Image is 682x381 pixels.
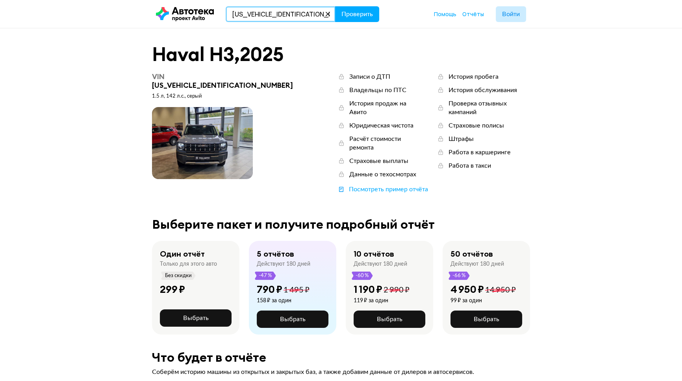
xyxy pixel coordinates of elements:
div: Haval H3 , 2025 [152,44,530,65]
div: Юридическая чистота [349,121,413,130]
div: Страховые выплаты [349,157,408,165]
a: Помощь [434,10,456,18]
div: 790 ₽ [257,283,282,296]
span: 14 950 ₽ [485,286,516,294]
span: -66 % [452,272,466,280]
button: Войти [496,6,526,22]
div: Действуют 180 дней [354,261,407,268]
div: 50 отчётов [450,249,493,259]
span: Выбрать [183,315,209,321]
div: Посмотреть пример отчёта [349,185,428,194]
span: Выбрать [377,316,402,322]
div: Действуют 180 дней [257,261,310,268]
div: Действуют 180 дней [450,261,504,268]
span: Проверить [341,11,373,17]
a: Отчёты [462,10,484,18]
span: 2 990 ₽ [384,286,410,294]
div: Штрафы [448,135,474,143]
div: 1 190 ₽ [354,283,382,296]
div: 4 950 ₽ [450,283,484,296]
div: 158 ₽ за один [257,297,309,304]
div: 99 ₽ за один [450,297,516,304]
div: 1.5 л, 142 л.c., серый [152,93,298,100]
div: 299 ₽ [160,283,185,296]
div: [US_VEHICLE_IDENTIFICATION_NUMBER] [152,72,298,90]
button: Выбрать [354,311,425,328]
div: Соберём историю машины из открытых и закрытых баз, а также добавим данные от дилеров и автосервисов. [152,368,530,376]
div: Проверка отзывных кампаний [448,99,530,117]
button: Выбрать [450,311,522,328]
span: Войти [502,11,520,17]
div: Страховые полисы [448,121,504,130]
span: Выбрать [474,316,499,322]
div: 119 ₽ за один [354,297,410,304]
span: -47 % [258,272,272,280]
div: Владельцы по ПТС [349,86,406,94]
span: -60 % [355,272,369,280]
div: Работа в каршеринге [448,148,511,157]
div: Записи о ДТП [349,72,390,81]
div: Что будет в отчёте [152,350,530,364]
span: 1 495 ₽ [284,286,309,294]
div: История обслуживания [448,86,517,94]
a: Посмотреть пример отчёта [337,185,428,194]
span: Без скидки [165,272,192,280]
input: VIN, госномер, номер кузова [226,6,335,22]
div: 5 отчётов [257,249,294,259]
div: Расчёт стоимости ремонта [349,135,421,152]
div: История продаж на Авито [349,99,421,117]
button: Выбрать [257,311,328,328]
button: Проверить [335,6,379,22]
div: История пробега [448,72,499,81]
div: Выберите пакет и получите подробный отчёт [152,217,530,231]
div: Один отчёт [160,249,205,259]
span: Выбрать [280,316,306,322]
button: Выбрать [160,309,232,327]
div: 10 отчётов [354,249,394,259]
div: Работа в такси [448,161,491,170]
span: VIN [152,72,165,81]
div: Данные о техосмотрах [349,170,416,179]
div: Только для этого авто [160,261,217,268]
